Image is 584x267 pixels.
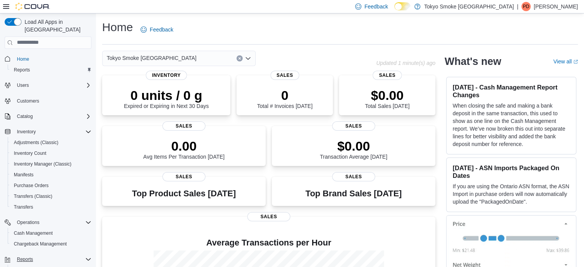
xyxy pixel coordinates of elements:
span: Inventory [146,71,187,80]
div: Total Sales [DATE] [365,88,409,109]
span: Sales [373,71,402,80]
span: Operations [17,219,40,226]
span: Inventory Count [14,150,46,156]
div: Total # Invoices [DATE] [257,88,312,109]
div: Peter Doerpinghaus [521,2,531,11]
button: Purchase Orders [8,180,94,191]
span: Feedback [150,26,173,33]
button: Catalog [14,112,36,121]
span: Manifests [14,172,33,178]
span: Manifests [11,170,91,179]
span: Home [14,54,91,64]
button: Inventory Manager (Classic) [8,159,94,169]
h4: Average Transactions per Hour [108,238,429,247]
button: Clear input [237,55,243,61]
button: Transfers (Classic) [8,191,94,202]
span: Catalog [14,112,91,121]
span: Inventory [14,127,91,136]
span: Inventory Manager (Classic) [14,161,71,167]
p: 0 [257,88,312,103]
button: Catalog [2,111,94,122]
span: Sales [247,212,290,221]
span: Reports [14,67,30,73]
div: Avg Items Per Transaction [DATE] [143,138,225,160]
span: Load All Apps in [GEOGRAPHIC_DATA] [22,18,91,33]
span: Inventory [17,129,36,135]
span: Users [14,81,91,90]
button: Customers [2,95,94,106]
span: Adjustments (Classic) [11,138,91,147]
img: Cova [15,3,50,10]
span: Tokyo Smoke [GEOGRAPHIC_DATA] [107,53,197,63]
button: Inventory [2,126,94,137]
span: PD [523,2,529,11]
button: Chargeback Management [8,239,94,249]
span: Sales [162,121,205,131]
p: When closing the safe and making a bank deposit in the same transaction, this used to show as one... [453,102,570,148]
a: Customers [14,96,42,106]
span: Customers [14,96,91,106]
button: Transfers [8,202,94,212]
h2: What's new [445,55,501,68]
button: Reports [2,254,94,265]
button: Reports [8,65,94,75]
a: Reports [11,65,33,75]
p: Tokyo Smoke [GEOGRAPHIC_DATA] [424,2,514,11]
h3: Top Brand Sales [DATE] [306,189,402,198]
button: Users [14,81,32,90]
a: Chargeback Management [11,239,70,249]
button: Home [2,53,94,65]
svg: External link [573,60,578,64]
p: $0.00 [320,138,387,154]
span: Transfers [11,202,91,212]
a: Home [14,55,32,64]
a: Transfers [11,202,36,212]
a: Feedback [137,22,176,37]
span: Reports [17,256,33,262]
span: Sales [332,172,375,181]
span: Reports [14,255,91,264]
p: | [517,2,518,11]
input: Dark Mode [394,2,410,10]
span: Users [17,82,29,88]
a: View allExternal link [553,58,578,65]
span: Catalog [17,113,33,119]
button: Manifests [8,169,94,180]
h3: Top Product Sales [DATE] [132,189,236,198]
span: Customers [17,98,39,104]
span: Feedback [364,3,388,10]
button: Adjustments (Classic) [8,137,94,148]
button: Cash Management [8,228,94,239]
a: Transfers (Classic) [11,192,55,201]
h3: [DATE] - Cash Management Report Changes [453,83,570,99]
h1: Home [102,20,133,35]
span: Operations [14,218,91,227]
button: Reports [14,255,36,264]
span: Reports [11,65,91,75]
span: Purchase Orders [11,181,91,190]
span: Home [17,56,29,62]
span: Purchase Orders [14,182,49,189]
span: Sales [270,71,299,80]
span: Transfers (Classic) [11,192,91,201]
div: Transaction Average [DATE] [320,138,387,160]
p: 0.00 [143,138,225,154]
span: Inventory Count [11,149,91,158]
button: Inventory Count [8,148,94,159]
div: Expired or Expiring in Next 30 Days [124,88,209,109]
span: Transfers (Classic) [14,193,52,199]
a: Inventory Count [11,149,50,158]
button: Open list of options [245,55,251,61]
p: 0 units / 0 g [124,88,209,103]
span: Cash Management [11,229,91,238]
button: Operations [2,217,94,228]
p: If you are using the Ontario ASN format, the ASN Import in purchase orders will now automatically... [453,182,570,206]
button: Operations [14,218,43,227]
p: [PERSON_NAME] [534,2,578,11]
span: Chargeback Management [11,239,91,249]
button: Inventory [14,127,39,136]
span: Inventory Manager (Classic) [11,159,91,169]
a: Manifests [11,170,36,179]
span: Adjustments (Classic) [14,139,58,146]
